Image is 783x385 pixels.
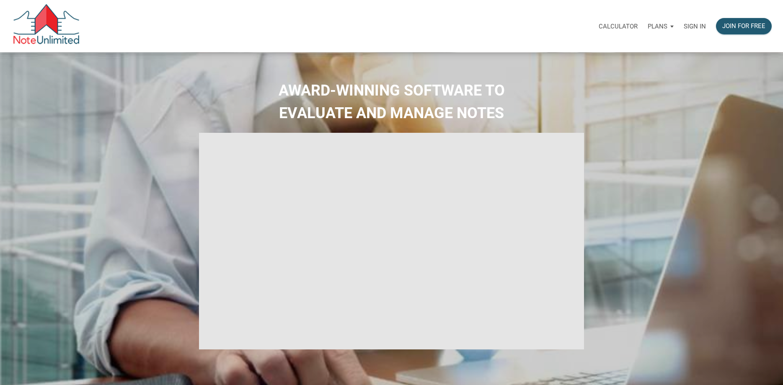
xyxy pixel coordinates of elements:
[648,23,667,30] p: Plans
[679,13,711,39] a: Sign in
[722,21,765,31] div: Join for free
[643,13,679,39] a: Plans
[643,14,679,39] button: Plans
[684,23,706,30] p: Sign in
[711,13,777,39] a: Join for free
[599,23,638,30] p: Calculator
[199,133,584,349] iframe: NoteUnlimited
[716,18,772,34] button: Join for free
[594,13,643,39] a: Calculator
[6,79,777,124] h2: AWARD-WINNING SOFTWARE TO EVALUATE AND MANAGE NOTES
